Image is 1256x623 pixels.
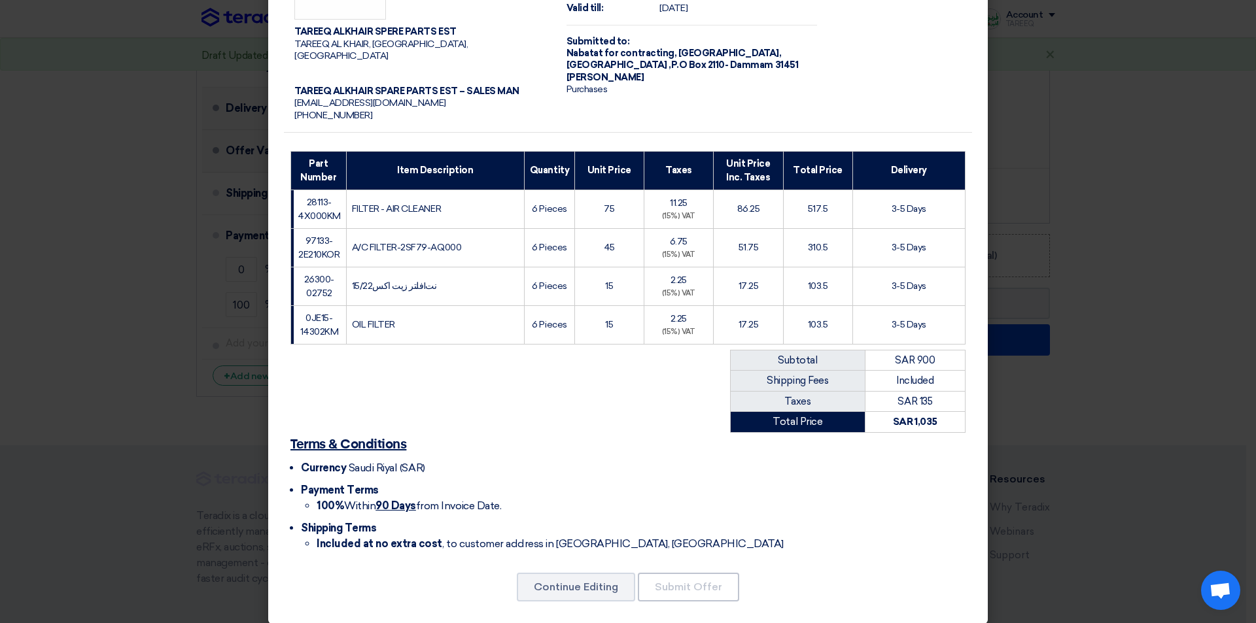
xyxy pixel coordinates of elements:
strong: Valid till: [567,3,604,14]
div: TAREEQ ALKHAIR SPARE PARTS EST – SALES MAN [294,86,546,97]
span: Purchases [567,84,608,95]
td: SAR 900 [865,350,965,371]
span: 45 [604,242,615,253]
span: 310.5 [808,242,828,253]
td: Total Price [731,412,865,433]
span: 3-5 Days [892,242,926,253]
span: Nabatat for contracting, [567,48,676,59]
span: [GEOGRAPHIC_DATA], [GEOGRAPHIC_DATA] ,P.O Box 2110- Dammam 31451 [567,48,798,71]
span: OIL FILTER [352,319,395,330]
span: Saudi Riyal (SAR) [349,462,425,474]
strong: 100% [317,499,344,512]
span: Included [896,375,933,386]
span: 86.25 [737,203,760,214]
div: (15%) VAT [650,288,708,299]
span: Shipping Terms [301,522,376,534]
span: SAR 135 [898,396,932,407]
span: 75 [604,203,614,214]
div: (15%) VAT [650,250,708,261]
span: 3-5 Days [892,203,926,214]
span: 3-5 Days [892,280,926,292]
button: Submit Offer [638,573,739,601]
span: [PHONE_NUMBER] [294,110,372,121]
span: 51.75 [739,242,759,253]
th: Part Number [291,151,347,190]
span: [EMAIL_ADDRESS][DOMAIN_NAME] [294,97,446,109]
td: Shipping Fees [731,371,865,392]
th: Item Description [346,151,524,190]
div: (15%) VAT [650,211,708,222]
span: Within from Invoice Date. [317,499,501,512]
u: Terms & Conditions [290,438,406,451]
span: 517.5 [808,203,828,214]
span: 15 [605,319,613,330]
span: 15 [605,280,613,292]
span: Payment Terms [301,484,379,496]
span: 6 Pieces [532,242,567,253]
span: [DATE] [659,3,688,14]
span: Currency [301,462,346,474]
td: 26300-02752 [291,267,347,305]
th: Delivery [852,151,965,190]
div: (15%) VAT [650,327,708,338]
td: 0JE15-14302KM [291,305,347,344]
li: , to customer address in [GEOGRAPHIC_DATA], [GEOGRAPHIC_DATA] [317,536,966,552]
span: TAREEQ AL KHAIR, [GEOGRAPHIC_DATA], [GEOGRAPHIC_DATA] [294,39,468,61]
span: 17.25 [739,319,759,330]
th: Quantity [524,151,574,190]
span: 6 Pieces [532,319,567,330]
button: Continue Editing [517,573,635,601]
td: 97133-2E210KOR [291,228,347,267]
td: Taxes [731,391,865,412]
span: 6 Pieces [532,203,567,214]
span: 17.25 [739,280,759,292]
span: 3-5 Days [892,319,926,330]
strong: Submitted to: [567,36,630,47]
td: 28113-4X000KM [291,190,347,228]
th: Unit Price [575,151,644,190]
span: 103.5 [808,280,828,292]
strong: Included at no extra cost [317,537,442,550]
th: Unit Price Inc. Taxes [714,151,784,190]
div: Open chat [1201,571,1240,610]
span: FILTER - AIR CLEANER [352,203,441,214]
span: 15/22فلتر زيت اكسIنت [352,280,436,292]
u: 90 Days [375,499,416,512]
td: Subtotal [731,350,865,371]
th: Taxes [644,151,714,190]
span: A/C FILTER-2SF79-AQ000 [352,242,461,253]
span: [PERSON_NAME] [567,72,644,83]
span: 11.25 [670,197,688,209]
span: 6 Pieces [532,280,567,292]
div: TAREEQ ALKHAIR SPERE PARTS EST [294,26,546,38]
span: 6.75 [670,236,688,247]
strong: SAR 1,035 [893,416,937,428]
th: Total Price [783,151,852,190]
span: 103.5 [808,319,828,330]
span: 2.25 [671,313,687,324]
span: 2.25 [671,275,687,286]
